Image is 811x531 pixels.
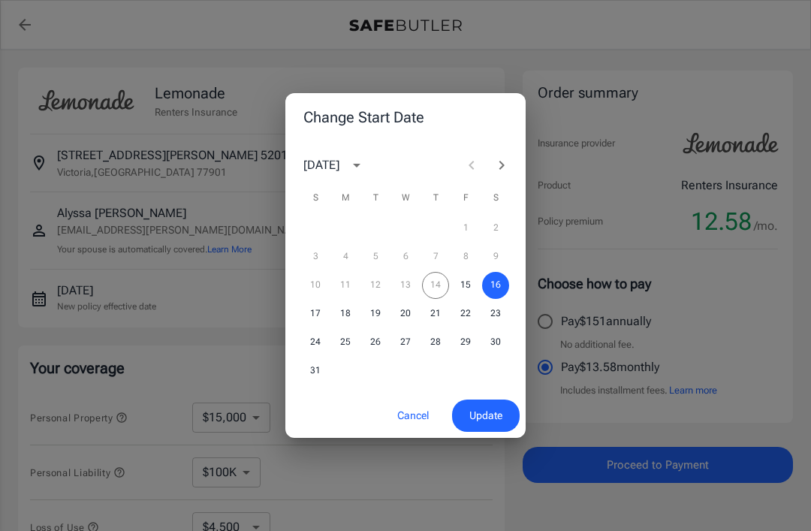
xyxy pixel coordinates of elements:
[452,329,479,356] button: 29
[487,150,517,180] button: Next month
[392,300,419,327] button: 20
[392,329,419,356] button: 27
[452,272,479,299] button: 15
[482,329,509,356] button: 30
[302,183,329,213] span: Sunday
[332,183,359,213] span: Monday
[362,300,389,327] button: 19
[303,156,339,174] div: [DATE]
[302,329,329,356] button: 24
[482,183,509,213] span: Saturday
[452,300,479,327] button: 22
[332,329,359,356] button: 25
[482,300,509,327] button: 23
[422,329,449,356] button: 28
[482,272,509,299] button: 16
[332,300,359,327] button: 18
[422,300,449,327] button: 21
[422,183,449,213] span: Thursday
[380,400,446,432] button: Cancel
[344,152,369,178] button: calendar view is open, switch to year view
[302,358,329,385] button: 31
[452,183,479,213] span: Friday
[392,183,419,213] span: Wednesday
[285,93,526,141] h2: Change Start Date
[469,406,502,425] span: Update
[302,300,329,327] button: 17
[362,183,389,213] span: Tuesday
[452,400,520,432] button: Update
[362,329,389,356] button: 26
